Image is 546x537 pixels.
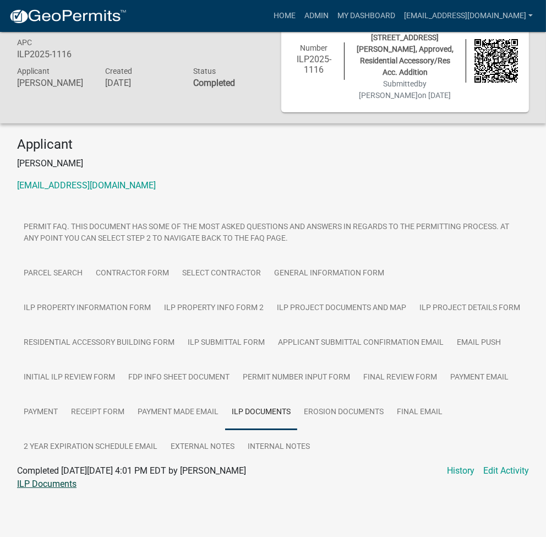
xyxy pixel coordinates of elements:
span: Created [105,67,132,75]
h6: ILP2025-1116 [17,49,89,59]
a: Permit Number Input Form [236,360,357,395]
span: Completed [DATE][DATE] 4:01 PM EDT by [PERSON_NAME] [17,465,246,476]
a: Residential Accessory Building Form [17,326,181,361]
h4: Applicant [17,137,529,153]
a: Final Review Form [357,360,444,395]
span: Applicant [17,67,50,75]
span: Number [301,44,328,52]
a: Contractor Form [89,256,176,291]
a: FDP INFO Sheet Document [122,360,236,395]
a: Permit FAQ. This document has some of the most asked questions and answers in regards to the perm... [17,210,529,257]
a: External Notes [164,430,241,465]
a: General Information Form [267,256,391,291]
a: Payment Made Email [131,395,225,430]
a: [EMAIL_ADDRESS][DOMAIN_NAME] [17,180,156,191]
a: Admin [300,6,333,26]
h6: [PERSON_NAME] [17,78,89,88]
img: QR code [474,39,518,83]
h6: ILP2025-1116 [292,54,336,75]
a: Home [269,6,300,26]
a: 2 Year Expiration Schedule Email [17,430,164,465]
a: Erosion Documents [297,395,390,430]
a: Payment Email [444,360,515,395]
a: Select contractor [176,256,267,291]
a: Payment [17,395,64,430]
a: ILP Project Documents and Map [270,291,413,326]
a: [EMAIL_ADDRESS][DOMAIN_NAME] [400,6,537,26]
a: Internal Notes [241,430,316,465]
strong: Completed [193,78,235,88]
a: ILP Submittal Form [181,326,271,361]
a: ILP Documents [17,479,77,489]
a: ILP Property Information Form [17,291,157,326]
a: Edit Activity [483,464,529,478]
span: CS, [PHONE_NUMBER], [STREET_ADDRESS][PERSON_NAME], Approved, Residential Accessory/Res Acc. Addition [357,21,454,77]
a: ILP Property Info Form 2 [157,291,270,326]
span: Submitted on [DATE] [359,79,451,100]
a: Email Push [450,326,507,361]
a: Applicant Submittal Confirmation Email [271,326,450,361]
span: Status [193,67,216,75]
a: Initial ILP Review Form [17,360,122,395]
a: ILP Project Details Form [413,291,527,326]
a: History [447,464,474,478]
a: My Dashboard [333,6,400,26]
a: Final Email [390,395,449,430]
a: Parcel search [17,256,89,291]
p: [PERSON_NAME] [17,157,529,170]
a: Receipt Form [64,395,131,430]
a: ILP Documents [225,395,297,430]
h6: [DATE] [105,78,177,88]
